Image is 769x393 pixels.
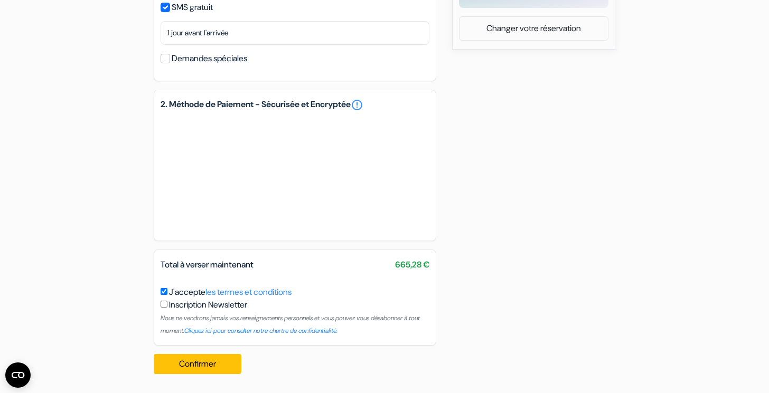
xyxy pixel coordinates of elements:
a: Changer votre réservation [459,18,608,39]
small: Nous ne vendrons jamais vos renseignements personnels et vous pouvez vous désabonner à tout moment. [161,314,420,335]
label: J'accepte [169,286,292,299]
a: les termes et conditions [205,286,292,298]
iframe: Cadre de saisie sécurisé pour le paiement [158,113,432,234]
h5: 2. Méthode de Paiement - Sécurisée et Encryptée [161,99,429,111]
button: Ouvrir le widget CMP [5,362,31,388]
span: Total à verser maintenant [161,259,254,270]
a: error_outline [351,99,363,111]
label: Demandes spéciales [172,51,247,66]
span: 665,28 € [395,258,429,271]
a: Cliquez ici pour consulter notre chartre de confidentialité. [184,327,337,335]
button: Confirmer [154,354,241,374]
label: Inscription Newsletter [169,299,247,311]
